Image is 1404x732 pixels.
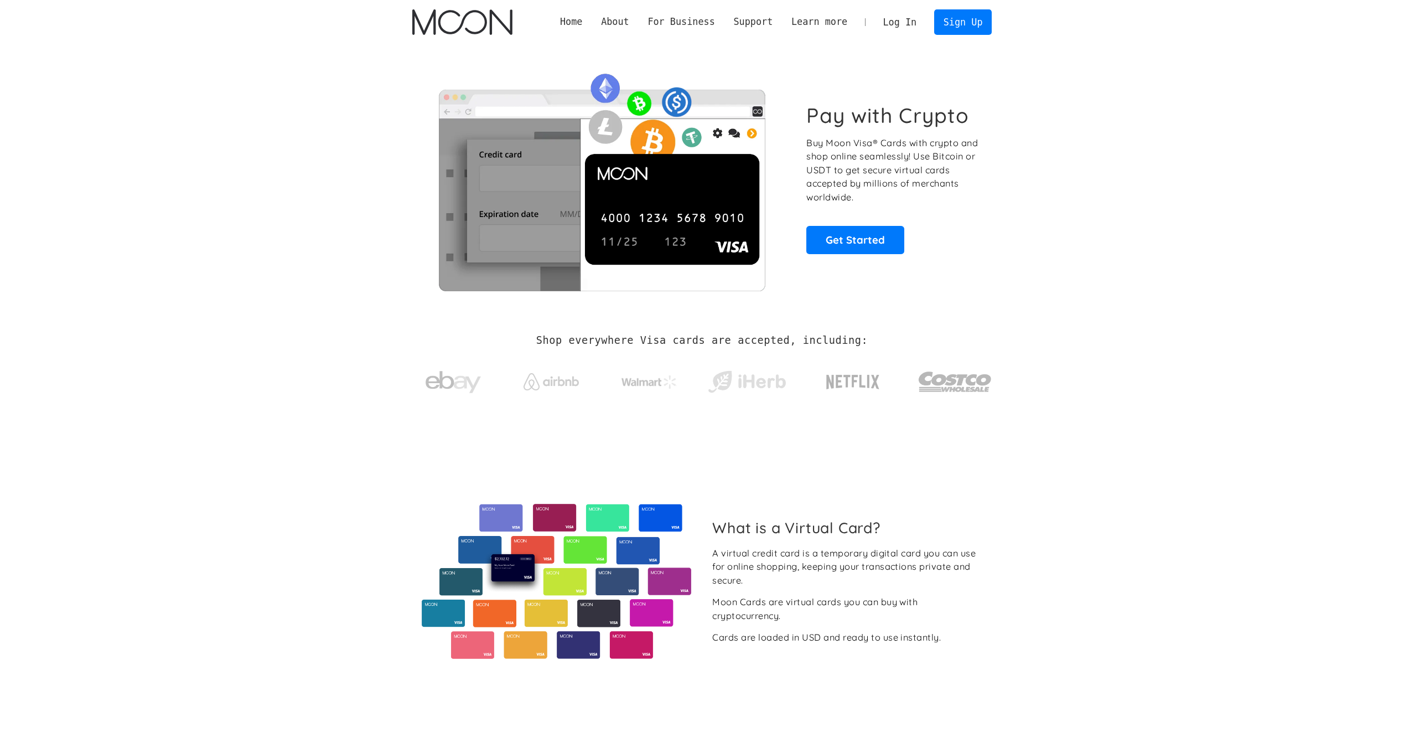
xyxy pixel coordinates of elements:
[601,15,629,29] div: About
[733,15,773,29] div: Support
[412,9,512,35] a: home
[412,9,512,35] img: Moon Logo
[412,354,495,405] a: ebay
[639,15,724,29] div: For Business
[806,103,969,128] h1: Pay with Crypto
[712,631,941,645] div: Cards are loaded in USD and ready to use instantly.
[551,15,592,29] a: Home
[806,136,980,204] p: Buy Moon Visa® Cards with crypto and shop online seamlessly! Use Bitcoin or USDT to get secure vi...
[918,350,992,408] a: Costco
[426,365,481,400] img: ebay
[791,15,847,29] div: Learn more
[804,357,903,401] a: Netflix
[918,361,992,403] img: Costco
[420,504,693,659] img: Virtual cards from Moon
[592,15,638,29] div: About
[608,364,690,394] a: Walmart
[874,10,926,34] a: Log In
[712,547,983,587] div: A virtual credit card is a temporary digital card you can use for online shopping, keeping your t...
[806,226,904,254] a: Get Started
[536,334,868,347] h2: Shop everywhere Visa cards are accepted, including:
[647,15,714,29] div: For Business
[510,362,592,396] a: Airbnb
[712,519,983,537] h2: What is a Virtual Card?
[524,373,579,390] img: Airbnb
[825,368,880,396] img: Netflix
[724,15,782,29] div: Support
[621,375,677,389] img: Walmart
[934,9,992,34] a: Sign Up
[706,357,788,402] a: iHerb
[712,595,983,622] div: Moon Cards are virtual cards you can buy with cryptocurrency.
[706,368,788,396] img: iHerb
[782,15,857,29] div: Learn more
[412,66,791,291] img: Moon Cards let you spend your crypto anywhere Visa is accepted.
